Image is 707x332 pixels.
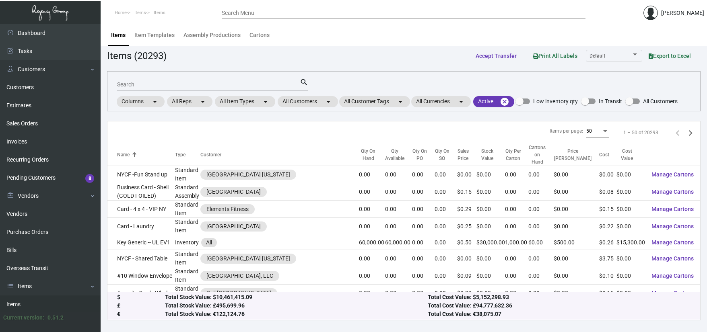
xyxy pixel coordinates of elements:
[505,218,528,235] td: 0.00
[526,48,584,63] button: Print All Labels
[215,96,275,107] mat-chip: All Item Types
[198,97,208,107] mat-icon: arrow_drop_down
[528,183,554,201] td: 0.00
[175,250,201,267] td: Standard Item
[469,49,523,63] button: Accept Transfer
[107,235,175,250] td: Key Generic -- UL EV1
[599,235,616,250] td: $0.26
[554,148,592,162] div: Price [PERSON_NAME]
[412,285,435,302] td: 0.00
[278,96,338,107] mat-chip: All Customers
[175,151,186,158] div: Type
[165,293,428,302] div: Total Stock Value: $10,461,415.09
[645,251,700,266] button: Manage Cartons
[476,53,517,59] span: Accept Transfer
[167,96,212,107] mat-chip: All Reps
[550,127,583,135] div: Items per page:
[671,126,684,139] button: Previous page
[201,238,217,247] mat-chip: All
[599,285,616,302] td: $0.11
[435,166,457,183] td: 0.00
[645,235,700,250] button: Manage Cartons
[359,250,385,267] td: 0.00
[3,314,44,322] div: Current version:
[175,166,201,183] td: Standard Item
[645,268,700,283] button: Manage Cartons
[457,218,476,235] td: $0.25
[599,183,616,201] td: $0.08
[428,302,691,310] div: Total Cost Value: £94,777,632.36
[476,148,498,162] div: Stock Value
[359,148,377,162] div: Qty On Hand
[412,201,435,218] td: 0.00
[359,201,385,218] td: 0.00
[200,144,359,166] th: Customer
[385,218,412,235] td: 0.00
[206,254,290,263] div: [GEOGRAPHIC_DATA] [US_STATE]
[249,31,270,39] div: Cartons
[457,148,469,162] div: Sales Price
[642,49,697,63] button: Export to Excel
[533,53,577,59] span: Print All Labels
[505,267,528,285] td: 0.00
[117,302,165,310] div: £
[206,289,271,297] div: Pali [GEOGRAPHIC_DATA]
[554,218,599,235] td: $0.00
[651,255,694,262] span: Manage Cartons
[651,206,694,212] span: Manage Cartons
[456,97,466,107] mat-icon: arrow_drop_down
[645,167,700,182] button: Manage Cartons
[599,267,616,285] td: $0.10
[435,148,450,162] div: Qty On SO
[412,148,427,162] div: Qty On PO
[457,285,476,302] td: $0.22
[206,205,249,213] div: Elements Fitness
[165,310,428,319] div: Total Stock Value: €122,124.76
[649,53,691,59] span: Export to Excel
[533,96,578,106] span: Low inventory qty
[435,235,457,250] td: 0.00
[643,96,678,106] span: All Customers
[528,267,554,285] td: 0.00
[435,183,457,201] td: 0.00
[476,235,505,250] td: $30,000.00
[117,310,165,319] div: €
[385,250,412,267] td: 0.00
[599,166,616,183] td: $0.00
[616,250,645,267] td: $0.00
[476,183,505,201] td: $0.00
[476,250,505,267] td: $0.00
[554,201,599,218] td: $0.00
[645,286,700,300] button: Manage Cartons
[107,250,175,267] td: NYCF - Shared Table
[505,235,528,250] td: 1,000.00
[476,201,505,218] td: $0.00
[616,267,645,285] td: $0.00
[505,148,528,162] div: Qty Per Carton
[473,96,514,107] mat-chip: Active
[107,201,175,218] td: Card - 4 x 4 - VIP NY
[324,97,333,107] mat-icon: arrow_drop_down
[206,188,261,196] div: [GEOGRAPHIC_DATA]
[505,250,528,267] td: 0.00
[385,183,412,201] td: 0.00
[175,151,201,158] div: Type
[645,219,700,234] button: Manage Cartons
[457,183,476,201] td: $0.15
[616,148,638,162] div: Cost Value
[651,239,694,246] span: Manage Cartons
[206,222,261,231] div: [GEOGRAPHIC_DATA]
[457,250,476,267] td: $0.00
[47,314,64,322] div: 0.51.2
[505,285,528,302] td: 0.00
[435,201,457,218] td: 0.00
[457,267,476,285] td: $0.09
[651,273,694,279] span: Manage Cartons
[412,148,435,162] div: Qty On PO
[505,183,528,201] td: 0.00
[590,53,605,59] span: Default
[457,201,476,218] td: $0.29
[412,267,435,285] td: 0.00
[684,126,697,139] button: Next page
[154,10,165,15] span: Items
